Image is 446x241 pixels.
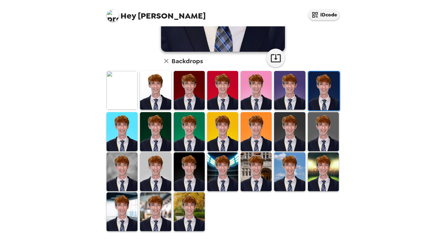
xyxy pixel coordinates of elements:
img: Original [107,71,138,110]
button: IDcode [308,9,339,20]
h6: Backdrops [172,56,203,66]
span: Hey [120,10,136,21]
span: [PERSON_NAME] [107,6,206,20]
img: profile pic [107,9,119,22]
